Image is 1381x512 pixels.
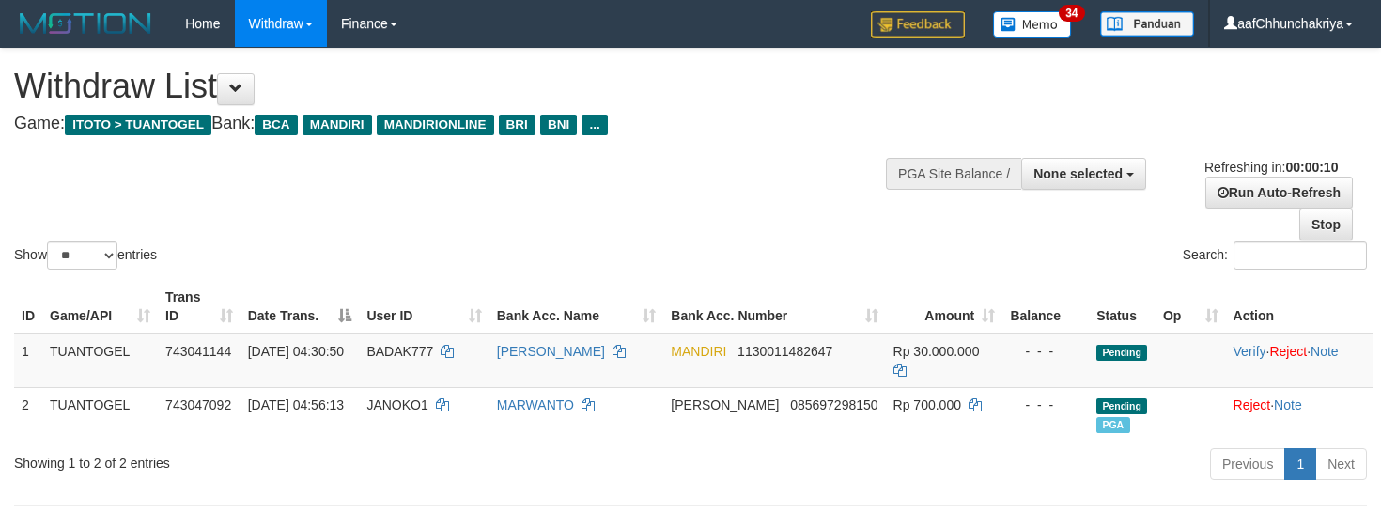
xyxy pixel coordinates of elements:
[165,397,231,412] span: 743047092
[1156,280,1226,334] th: Op: activate to sort column ascending
[1226,280,1373,334] th: Action
[737,344,832,359] span: Copy 1130011482647 to clipboard
[1299,209,1353,240] a: Stop
[42,387,158,441] td: TUANTOGEL
[497,397,574,412] a: MARWANTO
[790,397,877,412] span: Copy 085697298150 to clipboard
[1205,177,1353,209] a: Run Auto-Refresh
[489,280,664,334] th: Bank Acc. Name: activate to sort column ascending
[14,115,902,133] h4: Game: Bank:
[893,344,980,359] span: Rp 30.000.000
[248,397,344,412] span: [DATE] 04:56:13
[1234,397,1271,412] a: Reject
[14,68,902,105] h1: Withdraw List
[366,397,427,412] span: JANOKO1
[886,280,1003,334] th: Amount: activate to sort column ascending
[1021,158,1146,190] button: None selected
[303,115,372,135] span: MANDIRI
[377,115,494,135] span: MANDIRIONLINE
[1234,344,1266,359] a: Verify
[1226,387,1373,441] td: ·
[14,334,42,388] td: 1
[1033,166,1123,181] span: None selected
[540,115,577,135] span: BNI
[1226,334,1373,388] td: · ·
[248,344,344,359] span: [DATE] 04:30:50
[1284,448,1316,480] a: 1
[1100,11,1194,37] img: panduan.png
[1059,5,1084,22] span: 34
[47,241,117,270] select: Showentries
[158,280,241,334] th: Trans ID: activate to sort column ascending
[241,280,360,334] th: Date Trans.: activate to sort column descending
[1010,396,1081,414] div: - - -
[14,241,157,270] label: Show entries
[671,397,779,412] span: [PERSON_NAME]
[359,280,489,334] th: User ID: activate to sort column ascending
[886,158,1021,190] div: PGA Site Balance /
[1010,342,1081,361] div: - - -
[663,280,885,334] th: Bank Acc. Number: activate to sort column ascending
[1269,344,1307,359] a: Reject
[497,344,605,359] a: [PERSON_NAME]
[14,280,42,334] th: ID
[165,344,231,359] span: 743041144
[14,446,562,473] div: Showing 1 to 2 of 2 entries
[42,280,158,334] th: Game/API: activate to sort column ascending
[366,344,433,359] span: BADAK777
[1183,241,1367,270] label: Search:
[42,334,158,388] td: TUANTOGEL
[1315,448,1367,480] a: Next
[499,115,535,135] span: BRI
[582,115,607,135] span: ...
[871,11,965,38] img: Feedback.jpg
[255,115,297,135] span: BCA
[1204,160,1338,175] span: Refreshing in:
[65,115,211,135] span: ITOTO > TUANTOGEL
[1096,398,1147,414] span: Pending
[1234,241,1367,270] input: Search:
[1096,417,1129,433] span: Marked by aafchonlypin
[993,11,1072,38] img: Button%20Memo.svg
[1210,448,1285,480] a: Previous
[1311,344,1339,359] a: Note
[1002,280,1089,334] th: Balance
[1089,280,1156,334] th: Status
[1274,397,1302,412] a: Note
[893,397,961,412] span: Rp 700.000
[14,387,42,441] td: 2
[671,344,726,359] span: MANDIRI
[1096,345,1147,361] span: Pending
[1285,160,1338,175] strong: 00:00:10
[14,9,157,38] img: MOTION_logo.png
